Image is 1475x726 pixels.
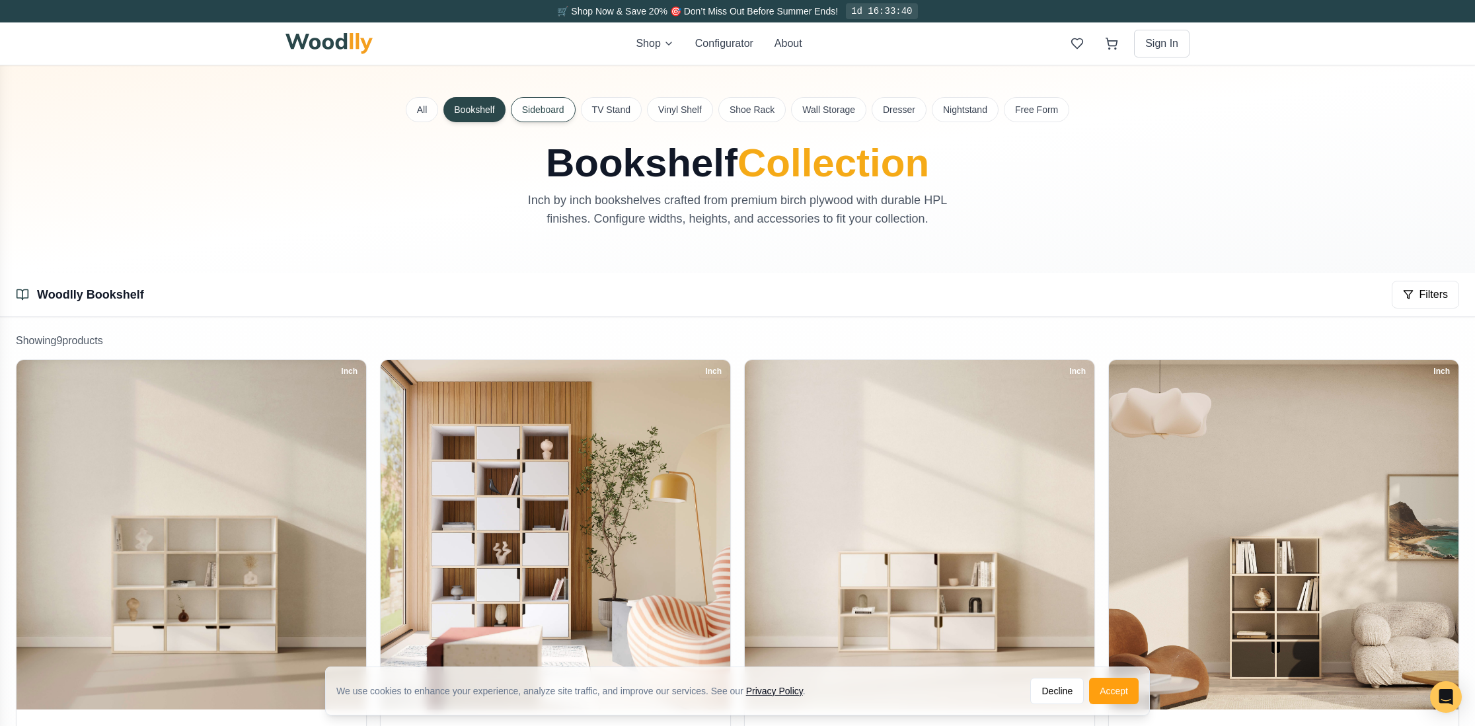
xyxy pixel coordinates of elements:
[285,33,373,54] img: Woodlly
[699,364,728,379] div: Inch
[515,191,960,228] p: Inch by inch bookshelves crafted from premium birch plywood with durable HPL finishes. Configure ...
[1004,97,1069,122] button: Free Form
[746,686,803,696] a: Privacy Policy
[745,360,1094,709] img: Classic Low Profile Bookshelf
[1430,681,1462,713] div: Open Intercom Messenger
[557,6,838,17] span: 🛒 Shop Now & Save 20% 🎯 Don’t Miss Out Before Summer Ends!
[37,288,144,301] a: Woodlly Bookshelf
[737,141,929,185] span: Collection
[791,97,866,122] button: Wall Storage
[381,360,730,709] img: Checkered Pattern Bookshelf
[718,97,786,122] button: Shoe Rack
[1419,287,1448,303] span: Filters
[1089,678,1139,704] button: Accept
[695,36,753,52] button: Configurator
[846,3,917,19] div: 1d 16:33:40
[1134,30,1190,57] button: Sign In
[17,360,366,709] img: Bookshelf with Storage
[511,97,576,122] button: Sideboard
[872,97,927,122] button: Dresser
[1392,281,1459,309] button: Filters
[441,143,1034,183] h1: Bookshelf
[581,97,642,122] button: TV Stand
[1427,364,1456,379] div: Inch
[636,36,673,52] button: Shop
[16,333,1459,349] p: Showing 9 product s
[1063,364,1092,379] div: Inch
[335,364,363,379] div: Inch
[443,97,505,122] button: Bookshelf
[1030,678,1084,704] button: Decline
[406,97,439,122] button: All
[336,684,816,698] div: We use cookies to enhance your experience, analyze site traffic, and improve our services. See our .
[647,97,713,122] button: Vinyl Shelf
[775,36,802,52] button: About
[1109,360,1458,709] img: Custom Bookshelf
[932,97,999,122] button: Nightstand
